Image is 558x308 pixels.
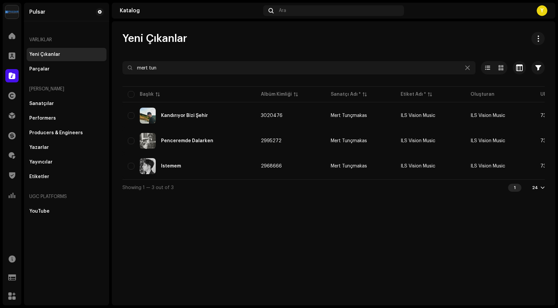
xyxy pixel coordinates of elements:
img: 017bc7b3-db8d-43d9-86af-57d8b8c32c60 [140,158,156,174]
span: Yeni Çıkanlar [122,32,187,45]
span: Ara [279,8,286,13]
div: Producers & Engineers [29,130,83,136]
div: Parçalar [29,66,50,72]
div: Performers [29,116,56,121]
span: Mert Tunçmakas [331,113,390,118]
div: Mert Tunçmakas [331,164,367,168]
re-m-nav-item: Parçalar [27,62,106,76]
re-a-nav-header: Varlıklar [27,32,106,48]
span: 2968666 [261,164,282,168]
div: Kandırıyor Bizi Şehir [161,113,208,118]
span: ILS Vision Music [401,113,435,118]
div: Mert Tunçmakas [331,113,367,118]
span: Mert Tunçmakas [331,139,390,143]
re-m-nav-item: Sanatçılar [27,97,106,110]
div: Albüm Kimliği [261,91,292,98]
div: Sanatçı Adı * [331,91,361,98]
re-m-nav-item: Producers & Engineers [27,126,106,140]
div: Etiket Adı * [401,91,426,98]
img: 57e367ee-b1ba-4758-8027-accddd17b30f [140,133,156,149]
div: Yazarlar [29,145,49,150]
img: 1d4ab021-3d3a-477c-8d2a-5ac14ed14e8d [5,5,19,19]
div: Yeni Çıkanlar [29,52,60,57]
div: Yayıncılar [29,159,53,165]
re-a-nav-header: UGC Platforms [27,189,106,205]
re-m-nav-item: YouTube [27,205,106,218]
span: ILS Vision Music [470,164,505,168]
div: İstemem [161,164,181,168]
div: Mert Tunçmakas [331,139,367,143]
re-m-nav-item: Performers [27,112,106,125]
span: Showing 1 — 3 out of 3 [122,185,174,190]
re-m-nav-item: Yayıncılar [27,155,106,169]
span: 2995272 [261,139,281,143]
div: Sanatçılar [29,101,54,106]
re-m-nav-item: Yazarlar [27,141,106,154]
div: 24 [532,185,538,190]
div: [PERSON_NAME] [27,81,106,97]
div: Y [537,5,547,16]
div: Başlık [140,91,154,98]
div: Katalog [120,8,261,13]
span: ILS Vision Music [470,139,505,143]
span: ILS Vision Music [470,113,505,118]
span: Mert Tunçmakas [331,164,390,168]
re-m-nav-item: Yeni Çıkanlar [27,48,106,61]
span: 3020476 [261,113,282,118]
re-m-nav-item: Etiketler [27,170,106,183]
img: 9cf37bc2-2144-4bbf-bb94-535d67f5dd20 [140,108,156,124]
div: Penceremde Dalarken [161,139,213,143]
div: Etiketler [29,174,49,179]
div: Pulsar [29,9,45,15]
span: ILS Vision Music [401,164,435,168]
span: ILS Vision Music [401,139,435,143]
input: Ara [122,61,475,74]
div: 1 [508,184,521,192]
div: YouTube [29,209,50,214]
re-a-nav-header: Katkı Sağlayanlar [27,81,106,97]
